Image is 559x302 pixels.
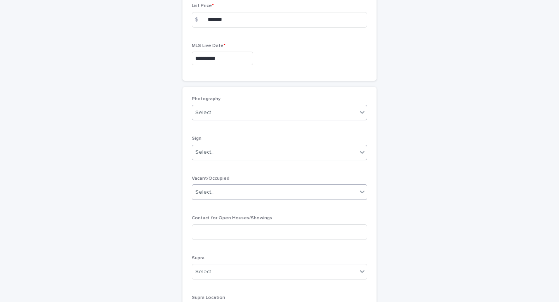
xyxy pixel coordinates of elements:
span: Contact for Open Houses/Showings [192,216,272,220]
span: Vacant/Occupied [192,176,229,181]
span: MLS Live Date [192,43,226,48]
span: Supra Location [192,295,225,300]
span: Sign [192,136,201,141]
div: Select... [195,188,215,196]
div: $ [192,12,207,28]
span: List Price [192,3,214,8]
div: Select... [195,148,215,156]
span: Photography [192,97,220,101]
div: Select... [195,268,215,276]
span: Supra [192,256,205,260]
div: Select... [195,109,215,117]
